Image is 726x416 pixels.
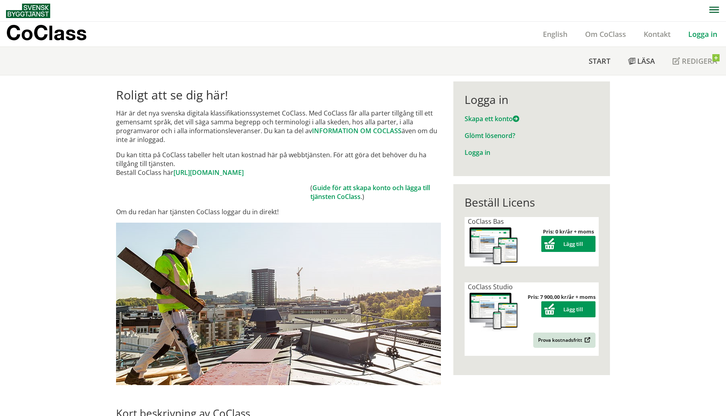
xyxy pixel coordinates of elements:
div: Logga in [465,93,598,106]
td: ( .) [310,183,441,201]
a: Skapa ett konto [465,114,519,123]
img: Outbound.png [583,337,591,343]
a: Kontakt [635,29,679,39]
p: Om du redan har tjänsten CoClass loggar du in direkt! [116,207,441,216]
span: CoClass Bas [468,217,504,226]
span: Läsa [637,56,655,66]
strong: Pris: 0 kr/år + moms [543,228,594,235]
a: Lägg till [541,306,595,313]
a: Prova kostnadsfritt [533,333,595,348]
button: Lägg till [541,301,595,317]
button: Lägg till [541,236,595,252]
p: Du kan titta på CoClass tabeller helt utan kostnad här på webbtjänsten. För att göra det behöver ... [116,150,441,177]
a: English [534,29,576,39]
img: coclass-license.jpg [468,226,519,266]
a: Glömt lösenord? [465,131,515,140]
a: Start [580,47,619,75]
div: Beställ Licens [465,195,598,209]
a: Logga in [679,29,726,39]
img: Svensk Byggtjänst [6,4,50,18]
h1: Roligt att se dig här! [116,88,441,102]
p: Här är det nya svenska digitala klassifikationssystemet CoClass. Med CoClass får alla parter till... [116,109,441,144]
strong: Pris: 7 900,00 kr/år + moms [528,293,595,300]
a: Logga in [465,148,490,157]
a: Läsa [619,47,664,75]
p: CoClass [6,28,87,37]
a: Lägg till [541,240,595,248]
a: Om CoClass [576,29,635,39]
a: INFORMATION OM COCLASS [312,126,402,135]
img: coclass-license.jpg [468,291,519,332]
span: CoClass Studio [468,282,513,291]
img: login.jpg [116,223,441,385]
span: Start [589,56,610,66]
a: CoClass [6,22,104,47]
a: Guide för att skapa konto och lägga till tjänsten CoClass [310,183,430,201]
a: [URL][DOMAIN_NAME] [173,168,244,177]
